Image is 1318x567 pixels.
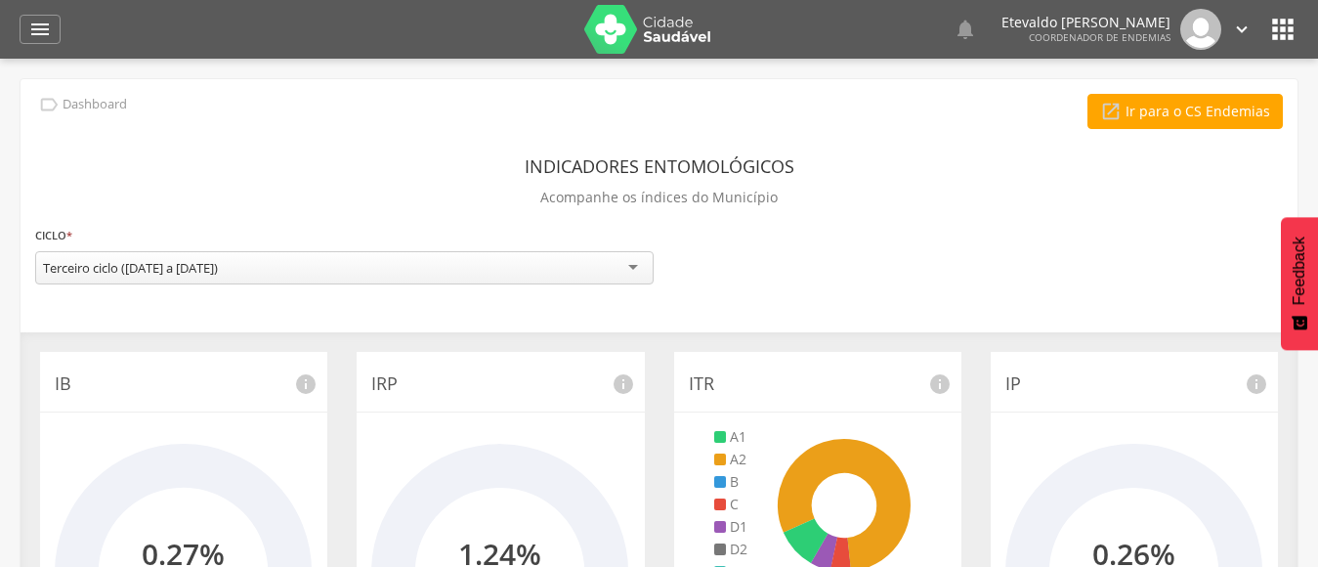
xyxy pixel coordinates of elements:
[954,9,977,50] a: 
[714,517,747,537] li: D1
[1281,217,1318,350] button: Feedback - Mostrar pesquisa
[20,15,61,44] a: 
[525,149,794,184] header: Indicadores Entomológicos
[55,371,313,397] p: IB
[371,371,629,397] p: IRP
[689,371,947,397] p: ITR
[1029,30,1170,44] span: Coordenador de Endemias
[43,259,218,277] div: Terceiro ciclo ([DATE] a [DATE])
[63,97,127,112] p: Dashboard
[540,184,778,211] p: Acompanhe os índices do Município
[1267,14,1298,45] i: 
[1231,19,1253,40] i: 
[1087,94,1283,129] a: Ir para o CS Endemias
[714,427,747,447] li: A1
[1245,372,1268,396] i: info
[714,450,747,469] li: A2
[1100,101,1122,122] i: 
[1291,237,1308,305] span: Feedback
[714,495,747,514] li: C
[928,372,952,396] i: info
[28,18,52,41] i: 
[1001,16,1170,29] p: Etevaldo [PERSON_NAME]
[714,472,747,492] li: B
[954,18,977,41] i: 
[294,372,318,396] i: info
[1231,9,1253,50] a: 
[35,225,72,246] label: Ciclo
[38,94,60,115] i: 
[1005,371,1263,397] p: IP
[714,540,747,559] li: D2
[612,372,635,396] i: info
